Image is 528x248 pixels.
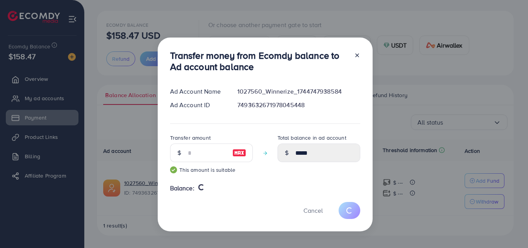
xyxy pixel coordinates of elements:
button: Cancel [294,202,332,219]
span: Balance: [170,184,194,193]
label: Transfer amount [170,134,211,142]
img: image [232,148,246,157]
div: Ad Account ID [164,101,232,109]
div: 7493632671978045448 [231,101,366,109]
img: guide [170,166,177,173]
div: Ad Account Name [164,87,232,96]
iframe: Chat [495,213,522,242]
div: 1027560_Winnerize_1744747938584 [231,87,366,96]
small: This amount is suitable [170,166,253,174]
span: Cancel [303,206,323,215]
label: Total balance in ad account [278,134,346,142]
h3: Transfer money from Ecomdy balance to Ad account balance [170,50,348,72]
